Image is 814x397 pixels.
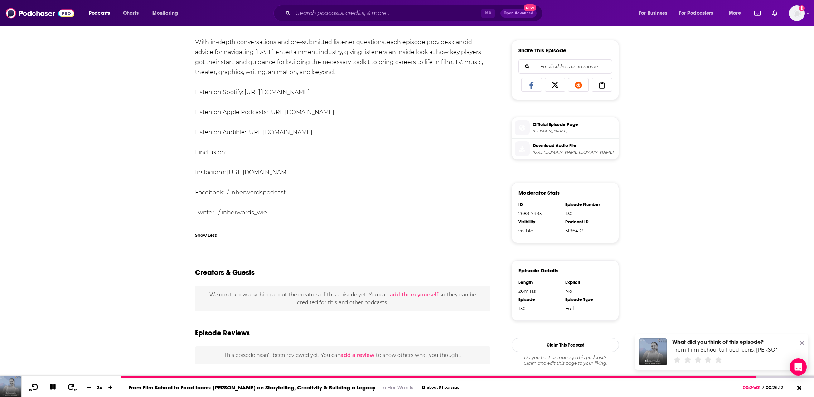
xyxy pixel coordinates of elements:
[518,305,561,311] div: 130
[518,189,560,196] h3: Moderator Stats
[743,385,762,390] span: 00:24:01
[672,338,777,345] div: What did you think of this episode?
[118,8,143,19] a: Charts
[674,8,724,19] button: open menu
[533,142,616,149] span: Download Audio File
[518,59,612,74] div: Search followers
[247,129,312,136] a: [URL][DOMAIN_NAME]⁠
[515,141,616,156] a: Download Audio File[URL][DOMAIN_NAME][DOMAIN_NAME]
[524,60,606,73] input: Email address or username...
[565,305,607,311] div: Full
[74,389,77,392] span: 30
[518,47,566,54] h3: Share This Episode
[789,5,805,21] button: Show profile menu
[269,109,334,116] a: [URL][DOMAIN_NAME]⁠
[512,338,619,352] button: Claim This Podcast
[565,280,607,285] div: Explicit
[518,210,561,216] div: 268317433
[533,121,616,128] span: Official Episode Page
[515,120,616,135] a: Official Episode Page[DOMAIN_NAME]
[565,210,607,216] div: 130
[504,11,533,15] span: Open Advanced
[227,169,292,176] a: [URL][DOMAIN_NAME]⁠
[29,389,32,392] span: 10
[533,150,616,155] span: https://anchor.fm/s/db5eb100/podcast/play/109299626/https%3A%2F%2Fd3ctxlq1ktw2nl.cloudfront.net%2...
[65,383,78,392] button: 30
[769,7,780,19] a: Show notifications dropdown
[422,386,459,389] div: about 9 hours ago
[280,5,549,21] div: Search podcasts, credits, & more...
[390,292,438,297] button: add them yourself
[789,5,805,21] span: Logged in as emma.garth
[634,8,676,19] button: open menu
[518,288,561,294] div: 26m 11s
[565,202,607,208] div: Episode Number
[799,5,805,11] svg: Add a profile image
[790,358,807,376] div: Open Intercom Messenger
[94,384,106,390] div: 2 x
[293,8,481,19] input: Search podcasts, credits, & more...
[764,385,790,390] span: 00:26:12
[195,329,250,338] h3: Episode Reviews
[244,89,310,96] a: [URL][DOMAIN_NAME]⁠
[381,384,413,391] a: In Her Words
[533,129,616,134] span: podcasters.spotify.com
[340,351,374,359] button: add a review
[481,9,495,18] span: ⌘ K
[500,9,537,18] button: Open AdvancedNew
[565,297,607,302] div: Episode Type
[729,8,741,18] span: More
[518,202,561,208] div: ID
[209,291,476,306] span: We don't know anything about the creators of this episode yet . You can so they can be credited f...
[751,7,764,19] a: Show notifications dropdown
[518,219,561,225] div: Visibility
[123,8,139,18] span: Charts
[762,385,764,390] span: /
[565,219,607,225] div: Podcast ID
[512,355,619,366] div: Claim and edit this page to your liking.
[565,228,607,233] div: 5196433
[518,267,558,274] h3: Episode Details
[6,6,74,20] img: Podchaser - Follow, Share and Rate Podcasts
[152,8,178,18] span: Monitoring
[679,8,713,18] span: For Podcasters
[512,355,619,360] span: Do you host or manage this podcast?
[129,384,375,391] a: From Film School to Food Icons: [PERSON_NAME] on Storytelling, Creativity & Building a Legacy
[568,78,589,92] a: Share on Reddit
[195,268,255,277] h2: Creators & Guests
[147,8,187,19] button: open menu
[724,8,750,19] button: open menu
[789,5,805,21] img: User Profile
[224,352,461,358] span: This episode hasn't been reviewed yet. You can to show others what you thought.
[545,78,566,92] a: Share on X/Twitter
[524,4,537,11] span: New
[28,383,41,392] button: 10
[84,8,119,19] button: open menu
[518,280,561,285] div: Length
[521,78,542,92] a: Share on Facebook
[518,228,561,233] div: visible
[565,288,607,294] div: No
[592,78,612,92] a: Copy Link
[639,338,667,365] img: From Film School to Food Icons: Lily Rosenthal on Storytelling, Creativity & Building a Legacy
[89,8,110,18] span: Podcasts
[639,8,667,18] span: For Business
[518,297,561,302] div: Episode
